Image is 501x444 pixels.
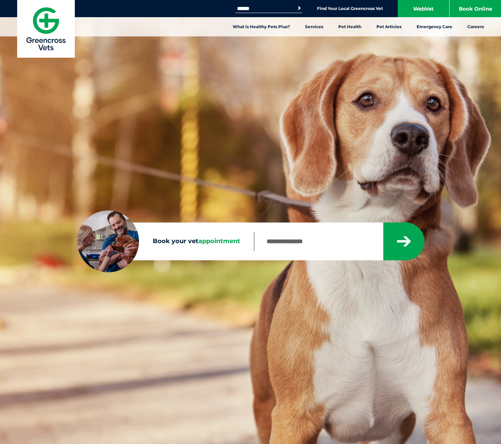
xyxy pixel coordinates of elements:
[296,5,303,12] button: Search
[409,17,460,36] a: Emergency Care
[225,17,298,36] a: What is Healthy Pets Plus?
[298,17,331,36] a: Services
[77,236,254,247] label: Book your vet
[198,237,240,245] span: appointment
[460,17,491,36] a: Careers
[317,6,383,11] a: Find Your Local Greencross Vet
[331,17,369,36] a: Pet Health
[369,17,409,36] a: Pet Articles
